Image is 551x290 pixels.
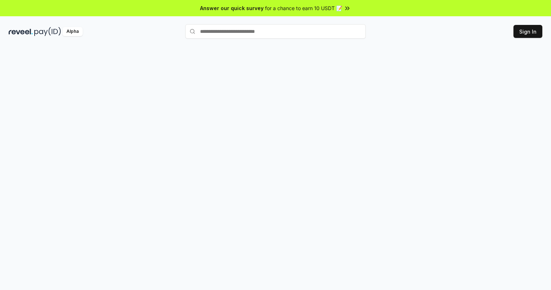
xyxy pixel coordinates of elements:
button: Sign In [513,25,542,38]
span: for a chance to earn 10 USDT 📝 [265,4,342,12]
img: pay_id [34,27,61,36]
span: Answer our quick survey [200,4,264,12]
div: Alpha [62,27,83,36]
img: reveel_dark [9,27,33,36]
